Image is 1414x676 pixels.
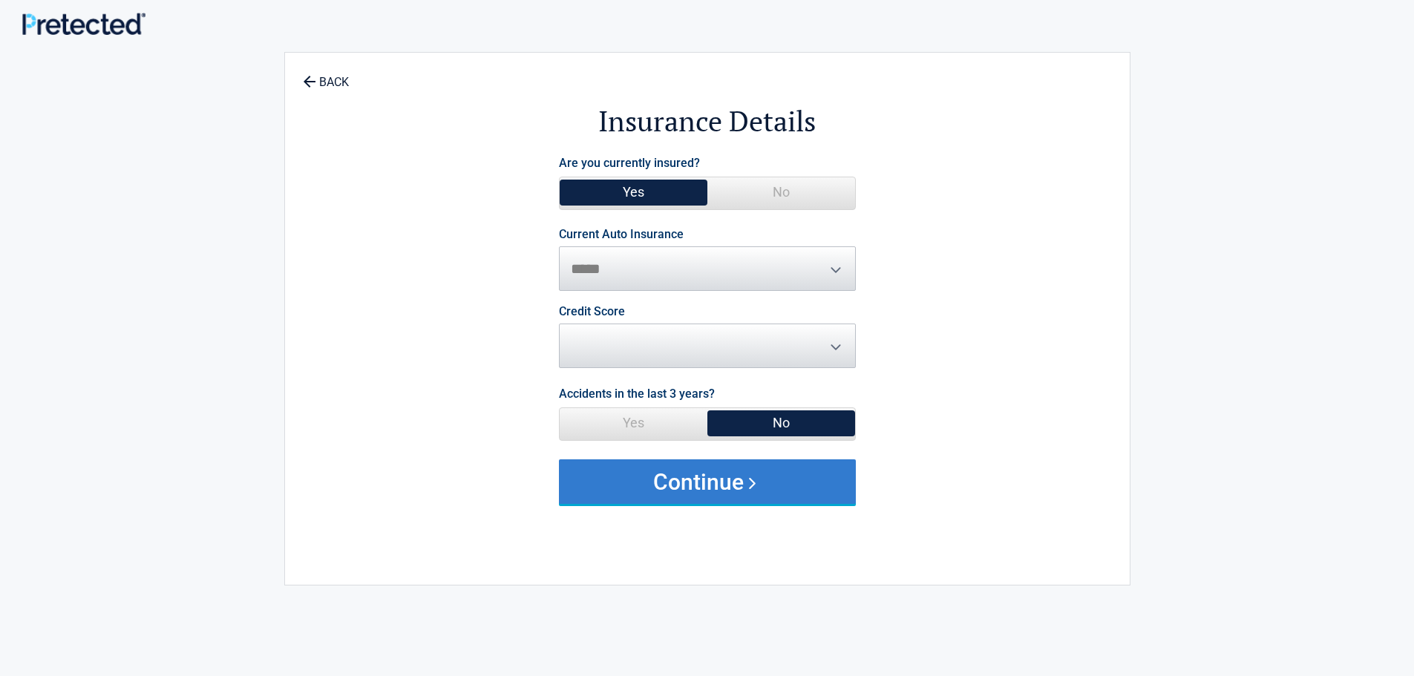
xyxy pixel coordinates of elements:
img: Main Logo [22,13,145,35]
span: Yes [560,408,707,438]
label: Credit Score [559,306,625,318]
label: Are you currently insured? [559,153,700,173]
label: Current Auto Insurance [559,229,684,240]
button: Continue [559,459,856,504]
label: Accidents in the last 3 years? [559,384,715,404]
span: No [707,177,855,207]
span: No [707,408,855,438]
span: Yes [560,177,707,207]
a: BACK [300,62,352,88]
h2: Insurance Details [367,102,1048,140]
